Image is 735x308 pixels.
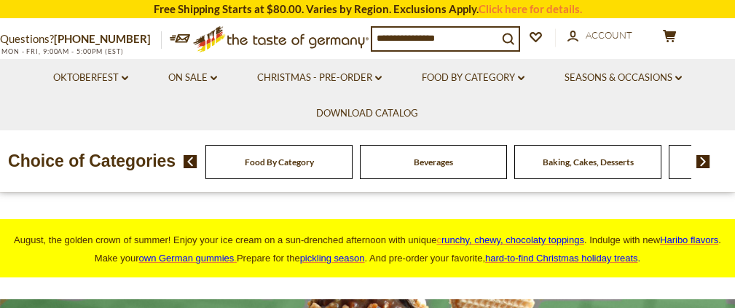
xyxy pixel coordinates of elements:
[485,253,638,264] a: hard-to-find Christmas holiday treats
[441,234,584,245] span: runchy, chewy, chocolaty toppings
[586,29,632,41] span: Account
[567,28,632,44] a: Account
[139,253,235,264] span: own German gummies
[414,157,453,167] a: Beverages
[316,106,418,122] a: Download Catalog
[565,70,682,86] a: Seasons & Occasions
[168,70,217,86] a: On Sale
[53,70,128,86] a: Oktoberfest
[696,155,710,168] img: next arrow
[139,253,237,264] a: own German gummies.
[436,234,584,245] a: crunchy, chewy, chocolaty toppings
[300,253,365,264] a: pickling season
[245,157,314,167] a: Food By Category
[543,157,634,167] a: Baking, Cakes, Desserts
[54,32,151,45] a: [PHONE_NUMBER]
[479,2,582,15] a: Click here for details.
[422,70,524,86] a: Food By Category
[660,234,718,245] a: Haribo flavors
[184,155,197,168] img: previous arrow
[14,234,721,264] span: August, the golden crown of summer! Enjoy your ice cream on a sun-drenched afternoon with unique ...
[485,253,640,264] span: .
[257,70,382,86] a: Christmas - PRE-ORDER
